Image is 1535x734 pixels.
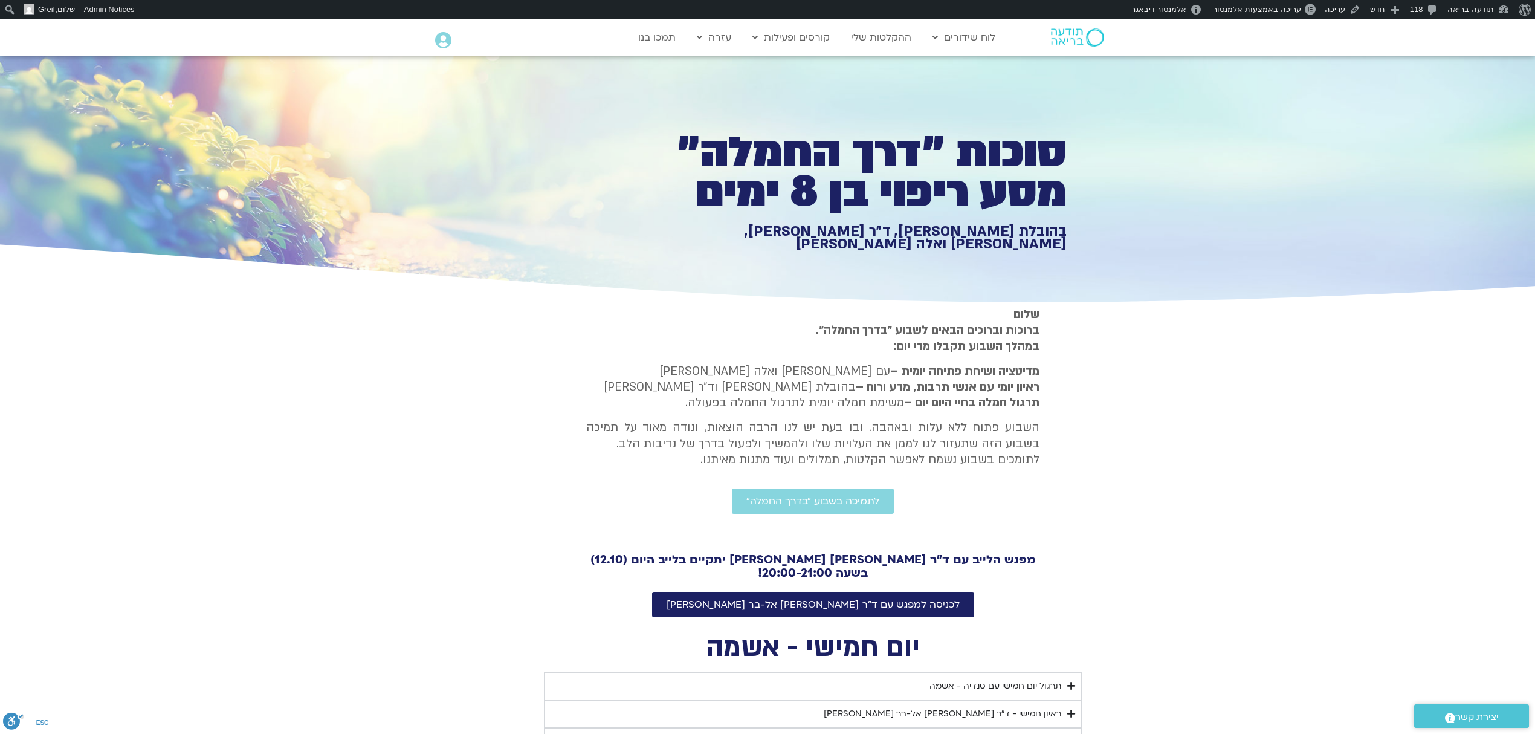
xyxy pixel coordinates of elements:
[648,133,1067,212] h1: סוכות ״דרך החמלה״ מסע ריפוי בן 8 ימים
[38,5,55,14] span: Greif
[816,322,1039,354] strong: ברוכות וברוכים הבאים לשבוע ״בדרך החמלה״. במהלך השבוע תקבלו מדי יום:
[586,553,1039,580] h2: מפגש הלייב עם ד"ר [PERSON_NAME] [PERSON_NAME] יתקיים בלייב היום (12.10) בשעה 20:00-21:00!
[1455,709,1499,726] span: יצירת קשר
[926,26,1001,49] a: לוח שידורים
[652,592,974,617] a: לכניסה למפגש עם ד"ר [PERSON_NAME] אל-בר [PERSON_NAME]
[746,496,879,507] span: לתמיכה בשבוע ״בדרך החמלה״
[856,379,1039,395] b: ראיון יומי עם אנשי תרבות, מדע ורוח –
[586,363,1039,411] p: עם [PERSON_NAME] ואלה [PERSON_NAME] בהובלת [PERSON_NAME] וד״ר [PERSON_NAME] משימת חמלה יומית לתרג...
[632,26,682,49] a: תמכו בנו
[732,489,894,514] a: לתמיכה בשבוע ״בדרך החמלה״
[845,26,917,49] a: ההקלטות שלי
[648,225,1067,251] h1: בהובלת [PERSON_NAME], ד״ר [PERSON_NAME], [PERSON_NAME] ואלה [PERSON_NAME]
[1213,5,1301,14] span: עריכה באמצעות אלמנטור
[904,395,1039,411] b: תרגול חמלה בחיי היום יום –
[667,599,960,610] span: לכניסה למפגש עם ד"ר [PERSON_NAME] אל-בר [PERSON_NAME]
[824,707,1061,721] div: ראיון חמישי - ד"ר [PERSON_NAME] אל-בר [PERSON_NAME]
[544,700,1082,728] summary: ראיון חמישי - ד"ר [PERSON_NAME] אל-בר [PERSON_NAME]
[890,363,1039,379] strong: מדיטציה ושיחת פתיחה יומית –
[544,672,1082,700] summary: תרגול יום חמישי עם סנדיה - אשמה
[586,420,1039,467] p: השבוע פתוח ללא עלות ובאהבה. ובו בעת יש לנו הרבה הוצאות, ונודה מאוד על תמיכה בשבוע הזה שתעזור לנו ...
[1051,28,1104,47] img: תודעה בריאה
[746,26,836,49] a: קורסים ופעילות
[691,26,737,49] a: עזרה
[929,679,1061,693] div: תרגול יום חמישי עם סנדיה - אשמה
[1013,307,1039,322] strong: שלום
[544,635,1082,660] h2: יום חמישי - אשמה
[1414,704,1529,728] a: יצירת קשר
